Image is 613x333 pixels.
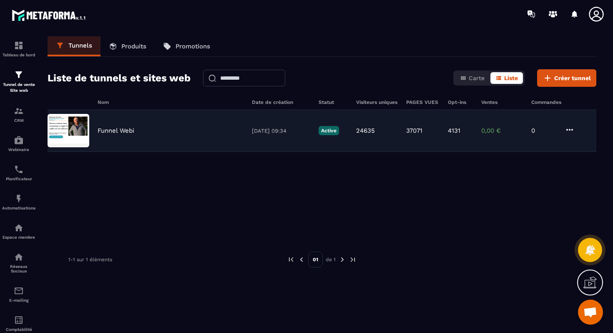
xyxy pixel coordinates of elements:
p: Espace membre [2,235,35,240]
span: Liste [504,75,518,81]
button: Carte [455,72,490,84]
h6: Nom [98,99,244,105]
img: scheduler [14,164,24,174]
span: Créer tunnel [554,74,591,82]
img: automations [14,194,24,204]
img: website_grey.svg [13,22,20,28]
div: Domaine: [DOMAIN_NAME] [22,22,94,28]
button: Liste [490,72,523,84]
img: formation [14,40,24,50]
div: v 4.0.25 [23,13,41,20]
p: Tunnels [68,42,92,49]
a: Promotions [155,36,219,56]
p: Promotions [176,43,210,50]
a: formationformationTunnel de vente Site web [2,63,35,100]
a: automationsautomationsWebinaire [2,129,35,158]
p: 01 [308,252,323,267]
p: 0,00 € [481,127,523,134]
p: Tunnel de vente Site web [2,82,35,93]
h2: Liste de tunnels et sites web [48,70,191,86]
img: next [349,256,357,263]
a: formationformationCRM [2,100,35,129]
a: emailemailE-mailing [2,280,35,309]
div: Ouvrir le chat [578,300,603,325]
h6: Opt-ins [448,99,473,105]
p: Produits [121,43,146,50]
img: tab_domain_overview_orange.svg [34,48,40,55]
div: Mots-clés [104,49,128,55]
p: 4131 [448,127,460,134]
a: automationsautomationsEspace membre [2,217,35,246]
h6: Visiteurs uniques [356,99,398,105]
a: automationsautomationsAutomatisations [2,187,35,217]
h6: PAGES VUES [406,99,440,105]
img: logo_orange.svg [13,13,20,20]
p: Active [319,126,339,135]
h6: Ventes [481,99,523,105]
a: social-networksocial-networkRéseaux Sociaux [2,246,35,280]
img: prev [298,256,305,263]
p: 1-1 sur 1 éléments [68,257,112,262]
img: tab_keywords_by_traffic_grey.svg [95,48,101,55]
img: next [339,256,346,263]
p: E-mailing [2,298,35,303]
div: Domaine [43,49,64,55]
img: image [48,114,89,147]
a: formationformationTableau de bord [2,34,35,63]
h6: Date de création [252,99,310,105]
img: formation [14,106,24,116]
img: automations [14,223,24,233]
p: Webinaire [2,147,35,152]
p: Comptabilité [2,327,35,332]
p: Planificateur [2,177,35,181]
p: Réseaux Sociaux [2,264,35,273]
img: prev [287,256,295,263]
h6: Commandes [531,99,561,105]
img: accountant [14,315,24,325]
img: formation [14,70,24,80]
a: Tunnels [48,36,100,56]
p: Tableau de bord [2,53,35,57]
img: logo [12,8,87,23]
p: [DATE] 09:34 [252,128,310,134]
button: Créer tunnel [537,69,596,87]
p: CRM [2,118,35,123]
p: de 1 [326,256,336,263]
h6: Statut [319,99,348,105]
img: social-network [14,252,24,262]
p: Automatisations [2,206,35,210]
p: 37071 [406,127,422,134]
a: schedulerschedulerPlanificateur [2,158,35,187]
p: 0 [531,127,556,134]
img: automations [14,135,24,145]
p: 24635 [356,127,375,134]
span: Carte [469,75,485,81]
img: email [14,286,24,296]
a: Produits [100,36,155,56]
p: Funnel Webi [98,127,134,134]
